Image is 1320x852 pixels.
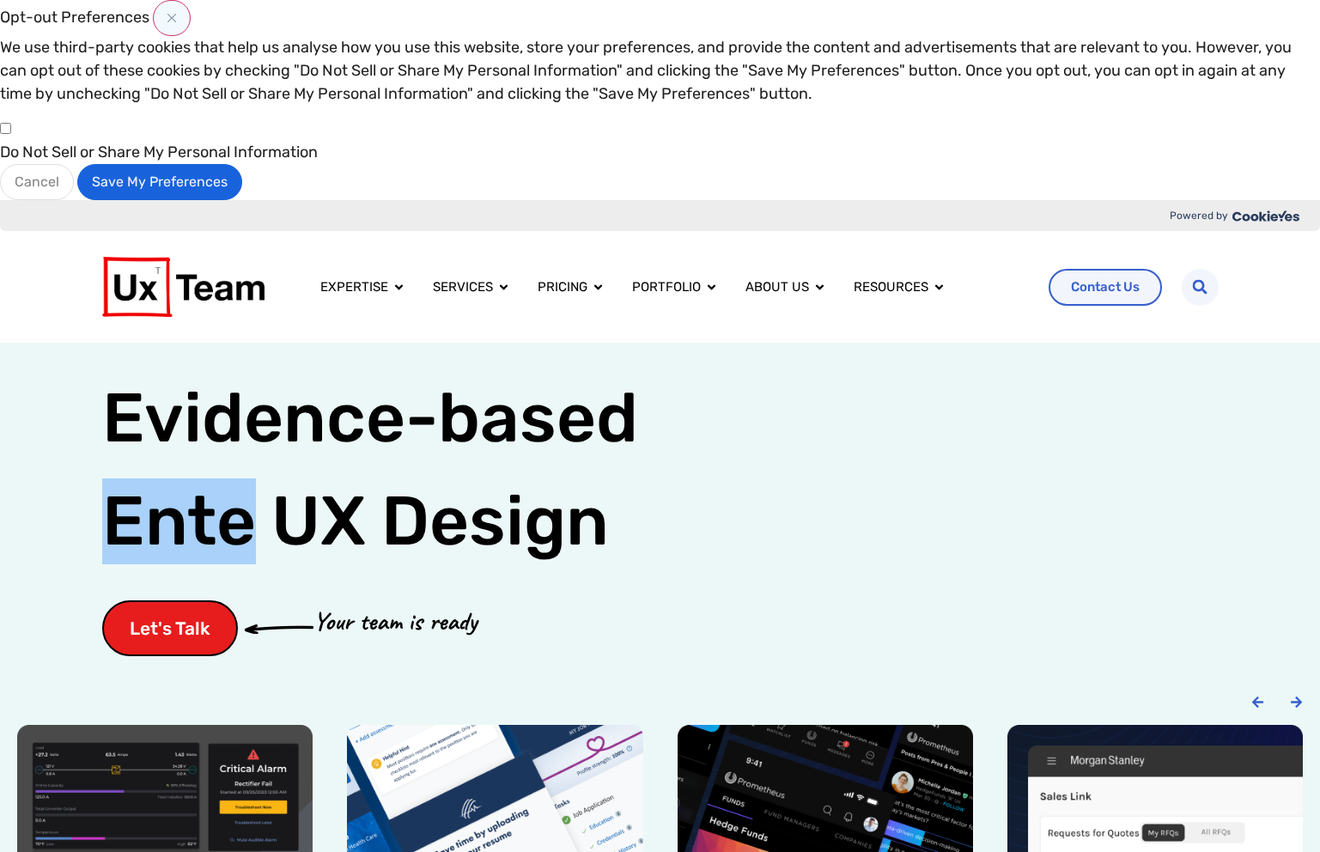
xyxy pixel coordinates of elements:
[1182,269,1219,306] div: Search
[77,164,242,200] button: Save My Preferences
[745,277,809,297] a: About us
[1232,210,1299,222] img: Cookieyes logo
[538,277,587,297] a: Pricing
[130,619,210,637] span: Let's Talk
[1049,269,1162,306] a: Contact Us
[320,277,388,297] a: Expertise
[102,478,256,564] span: Ente
[307,271,1035,304] div: Menu Toggle
[271,478,609,564] span: UX Design
[1071,281,1140,294] span: Contact Us
[433,277,493,297] a: Services
[245,624,313,634] img: arrow-cta
[307,271,1035,304] nav: Menu
[167,14,176,22] img: Close
[854,277,928,297] a: Resources
[1251,696,1264,709] div: Previous slide
[102,600,238,656] a: Let's Talk
[102,367,638,573] h1: Evidence-based
[632,277,701,297] a: Portfolio
[102,257,265,316] img: UX Team Logo
[1290,696,1303,709] div: Next slide
[313,602,477,641] p: Your team is ready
